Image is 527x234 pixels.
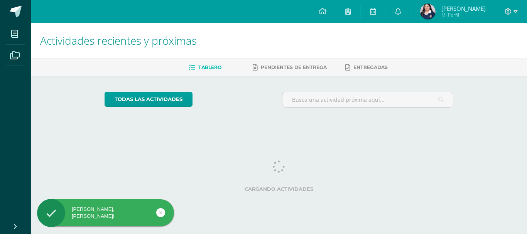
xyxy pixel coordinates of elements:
img: 468d480965355e6e2d485c634cf78fc0.png [420,4,436,19]
span: Entregadas [353,64,388,70]
a: Tablero [189,61,221,74]
span: Tablero [198,64,221,70]
div: [PERSON_NAME], [PERSON_NAME]! [37,206,174,220]
span: Actividades recientes y próximas [40,33,197,48]
span: Mi Perfil [441,12,486,18]
a: Entregadas [345,61,388,74]
a: Pendientes de entrega [253,61,327,74]
a: todas las Actividades [105,92,193,107]
input: Busca una actividad próxima aquí... [282,92,453,107]
span: [PERSON_NAME] [441,5,486,12]
label: Cargando actividades [105,186,454,192]
span: Pendientes de entrega [261,64,327,70]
